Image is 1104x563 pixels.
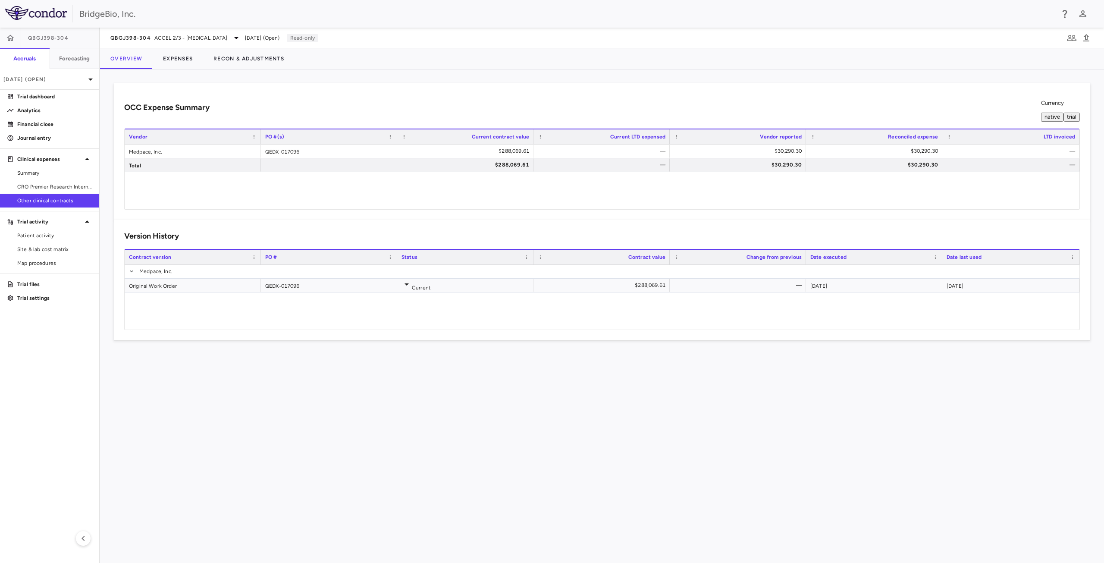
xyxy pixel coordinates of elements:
span: LTD invoiced [1044,134,1075,140]
span: Vendor reported [760,134,802,140]
div: — [950,158,1075,172]
div: Total [125,158,261,172]
h6: Version History [124,230,179,242]
div: QEDX-017096 [261,145,397,158]
img: logo-full-SnFGN8VE.png [5,6,67,20]
button: trial [1063,113,1080,122]
span: Date last used [947,254,982,260]
span: [DATE] (Open) [245,34,280,42]
span: PO # [265,254,277,260]
div: Original Work Order [125,279,261,292]
p: Journal entry [17,134,92,142]
span: QBGJ398-304 [110,35,151,41]
div: — [950,144,1075,158]
p: Read-only [287,34,318,42]
div: [DATE] [942,279,1079,292]
span: Contract version [129,254,171,260]
div: — [677,278,802,292]
div: $30,290.30 [677,158,802,172]
p: Trial dashboard [17,93,92,101]
span: Vendor [129,134,147,140]
span: Status [401,254,417,260]
p: Analytics [17,107,92,114]
div: $30,290.30 [677,144,802,158]
p: Financial close [17,120,92,128]
div: $288,069.61 [405,158,529,172]
span: Map procedures [17,259,92,267]
div: — [541,144,665,158]
p: Trial activity [17,218,82,226]
span: Date executed [810,254,847,260]
div: [DATE] [806,279,942,292]
span: QBGJ398-304 [28,35,69,41]
span: Current LTD expensed [610,134,665,140]
div: BridgeBio, Inc. [79,7,1054,20]
h6: Accruals [13,55,36,63]
span: Other clinical contracts [17,197,92,204]
span: Reconciled expense [888,134,938,140]
div: Medpace, Inc. [125,145,261,158]
p: Clinical expenses [17,155,82,163]
div: — [541,158,665,172]
span: Site & lab cost matrix [17,245,92,253]
p: Medpace, Inc. [139,264,172,278]
span: CRO Premier Research International LLC [17,183,92,191]
h6: OCC Expense Summary [124,102,210,113]
span: Change from previous [746,254,802,260]
p: [DATE] (Open) [3,75,85,83]
span: Current [412,285,431,291]
span: Summary [17,169,92,177]
span: Contract value [628,254,665,260]
button: native [1041,113,1063,122]
div: $30,290.30 [814,144,938,158]
span: PO #(s) [265,134,284,140]
span: ACCEL 2/3 - [MEDICAL_DATA] [154,34,228,42]
p: Currency [1041,99,1080,107]
button: Expenses [153,48,203,69]
h6: Forecasting [59,55,90,63]
div: QEDX-017096 [261,279,397,292]
span: Current contract value [472,134,529,140]
button: Overview [100,48,153,69]
p: Trial files [17,280,92,288]
div: $288,069.61 [405,144,529,158]
span: Patient activity [17,232,92,239]
div: $30,290.30 [814,158,938,172]
p: Trial settings [17,294,92,302]
div: $288,069.61 [541,278,665,292]
button: Recon & Adjustments [203,48,295,69]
